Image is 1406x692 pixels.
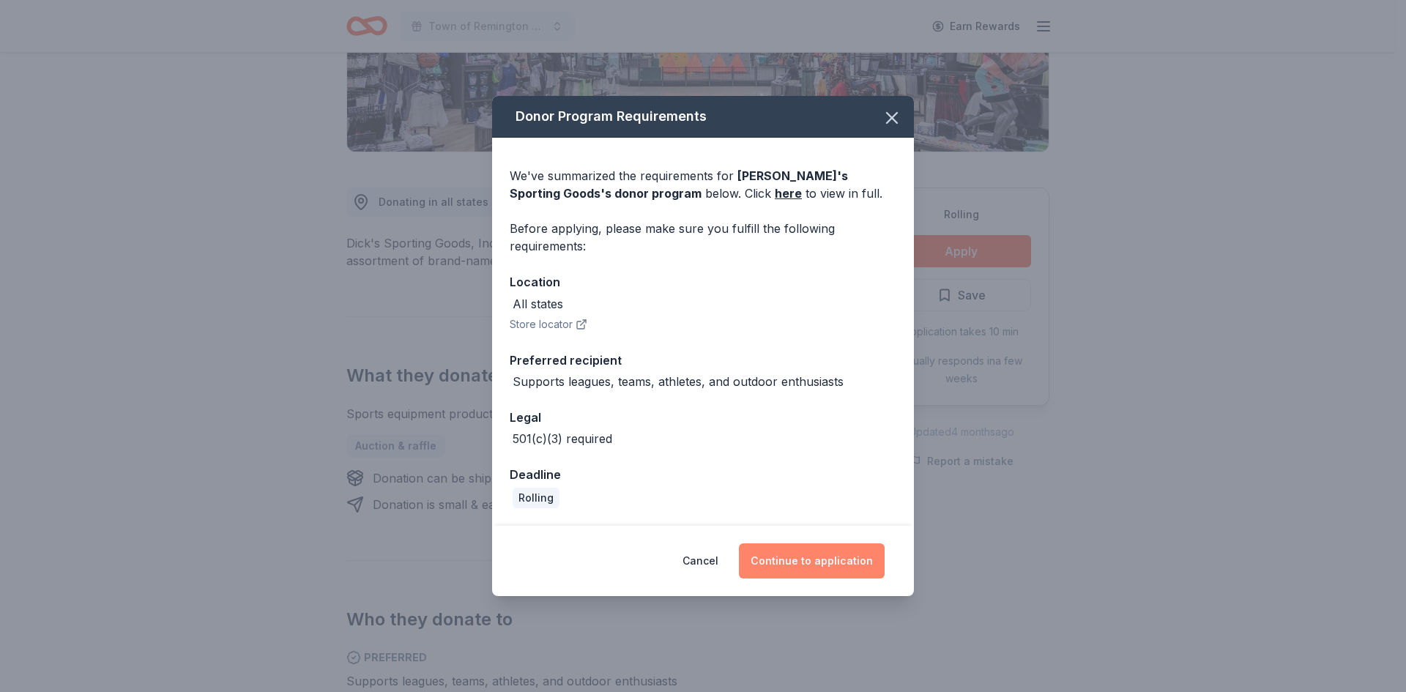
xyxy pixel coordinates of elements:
[513,373,844,390] div: Supports leagues, teams, athletes, and outdoor enthusiasts
[775,185,802,202] a: here
[510,316,587,333] button: Store locator
[739,543,885,578] button: Continue to application
[510,408,896,427] div: Legal
[510,272,896,291] div: Location
[513,295,563,313] div: All states
[510,351,896,370] div: Preferred recipient
[492,96,914,138] div: Donor Program Requirements
[513,430,612,447] div: 501(c)(3) required
[513,488,559,508] div: Rolling
[682,543,718,578] button: Cancel
[510,220,896,255] div: Before applying, please make sure you fulfill the following requirements:
[510,167,896,202] div: We've summarized the requirements for below. Click to view in full.
[510,465,896,484] div: Deadline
